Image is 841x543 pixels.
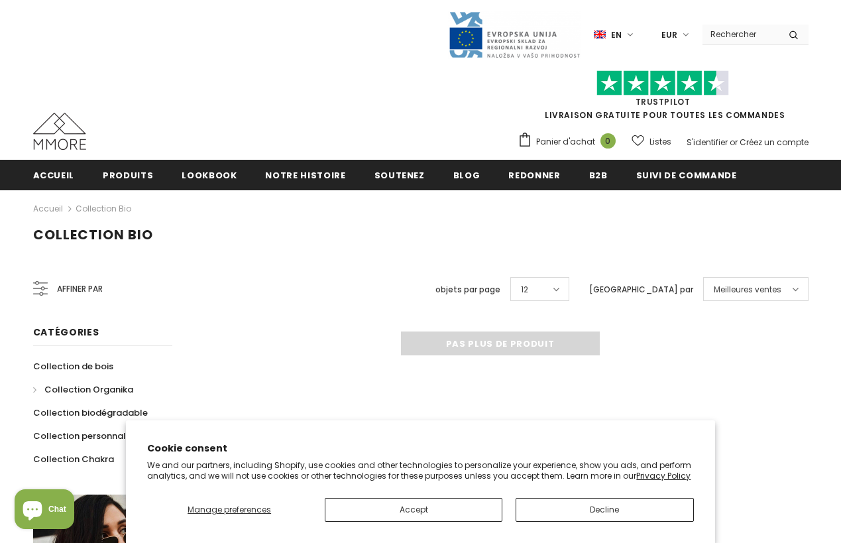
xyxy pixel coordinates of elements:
span: Collection de bois [33,360,113,373]
span: Collection Chakra [33,453,114,465]
label: [GEOGRAPHIC_DATA] par [589,283,693,296]
a: Collection personnalisée [33,424,143,448]
button: Accept [325,498,502,522]
span: Collection Organika [44,383,133,396]
a: Collection Bio [76,203,131,214]
a: Privacy Policy [636,470,691,481]
img: i-lang-1.png [594,29,606,40]
span: Lookbook [182,169,237,182]
button: Decline [516,498,693,522]
span: or [730,137,738,148]
a: Collection Organika [33,378,133,401]
a: TrustPilot [636,96,691,107]
img: Javni Razpis [448,11,581,59]
a: Blog [453,160,480,190]
span: Manage preferences [188,504,271,515]
span: Notre histoire [265,169,345,182]
span: Meilleures ventes [714,283,781,296]
a: Collection Chakra [33,448,114,471]
span: B2B [589,169,608,182]
span: Panier d'achat [536,135,595,149]
a: Notre histoire [265,160,345,190]
span: en [611,29,622,42]
span: Collection biodégradable [33,406,148,419]
span: Suivi de commande [636,169,737,182]
a: B2B [589,160,608,190]
img: Cas MMORE [33,113,86,150]
p: We and our partners, including Shopify, use cookies and other technologies to personalize your ex... [147,460,693,481]
input: Search Site [702,25,779,44]
a: Produits [103,160,153,190]
span: Blog [453,169,480,182]
h2: Cookie consent [147,442,693,455]
span: LIVRAISON GRATUITE POUR TOUTES LES COMMANDES [518,76,809,121]
span: Affiner par [57,282,103,296]
a: Collection de bois [33,355,113,378]
a: Redonner [508,160,560,190]
inbox-online-store-chat: Shopify online store chat [11,489,78,532]
a: Suivi de commande [636,160,737,190]
button: Manage preferences [147,498,311,522]
a: S'identifier [687,137,728,148]
span: EUR [661,29,677,42]
a: Créez un compte [740,137,809,148]
span: Collection personnalisée [33,430,143,442]
a: Collection biodégradable [33,401,148,424]
span: Catégories [33,326,99,339]
a: soutenez [374,160,425,190]
img: Faites confiance aux étoiles pilotes [596,70,729,96]
a: Accueil [33,160,75,190]
span: Produits [103,169,153,182]
a: Javni Razpis [448,29,581,40]
span: soutenez [374,169,425,182]
a: Panier d'achat 0 [518,132,622,152]
a: Listes [632,130,671,153]
a: Lookbook [182,160,237,190]
span: Redonner [508,169,560,182]
span: 12 [521,283,528,296]
span: Accueil [33,169,75,182]
span: 0 [600,133,616,149]
a: Accueil [33,201,63,217]
span: Listes [649,135,671,149]
label: objets par page [435,283,500,296]
span: Collection Bio [33,225,153,244]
